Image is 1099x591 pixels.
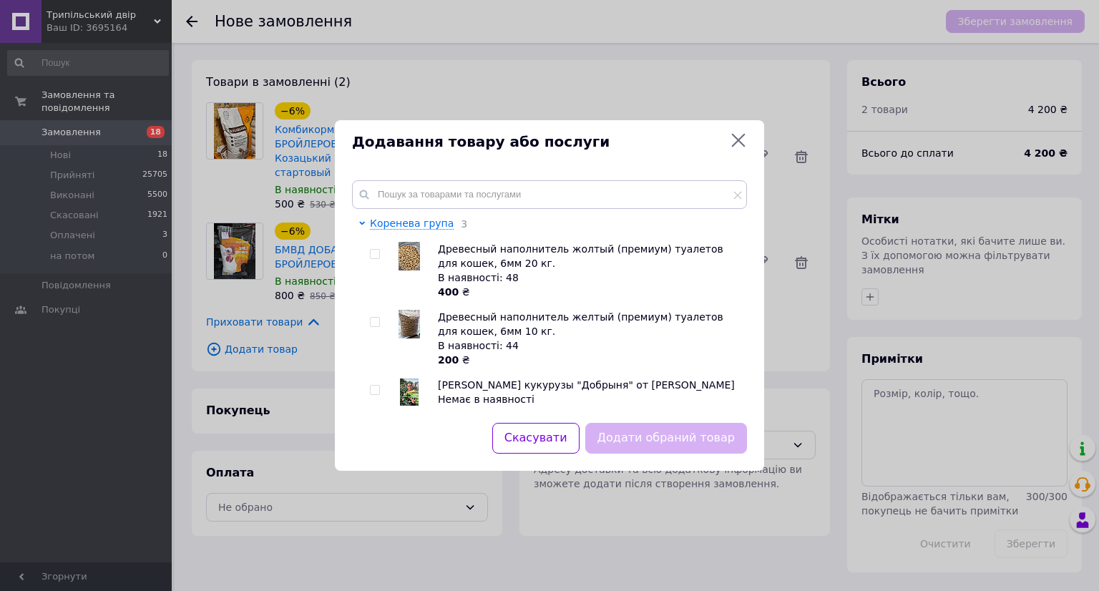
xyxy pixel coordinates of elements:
[438,285,739,299] div: ₴
[438,286,459,298] b: 400
[370,218,454,229] span: Коренева група
[352,180,747,209] input: Пошук за товарами та послугами
[438,311,723,337] span: Древесный наполнитель желтый (премиум) туалетов для кошек, 6мм 10 кг.
[399,242,420,270] img: Древесный наполнитель жолтый (премиум) туалетов для кошек, 6мм 20 кг.
[399,310,420,338] img: Древесный наполнитель желтый (премиум) туалетов для кошек, 6мм 10 кг.
[438,338,739,353] div: В наявності: 44
[400,378,419,406] img: Качан кукурузы "Добрыня" от Эко Двор
[438,392,739,406] div: Немає в наявності
[438,353,739,367] div: ₴
[438,354,459,366] b: 200
[438,270,739,285] div: В наявності: 48
[492,423,580,454] button: Скасувати
[438,243,723,269] span: Древесный наполнитель жолтый (премиум) туалетов для кошек, 6мм 20 кг.
[454,218,467,230] span: 3
[438,379,735,391] span: [PERSON_NAME] кукурузы "Добрыня" от [PERSON_NAME]
[352,132,724,152] span: Додавання товару або послуги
